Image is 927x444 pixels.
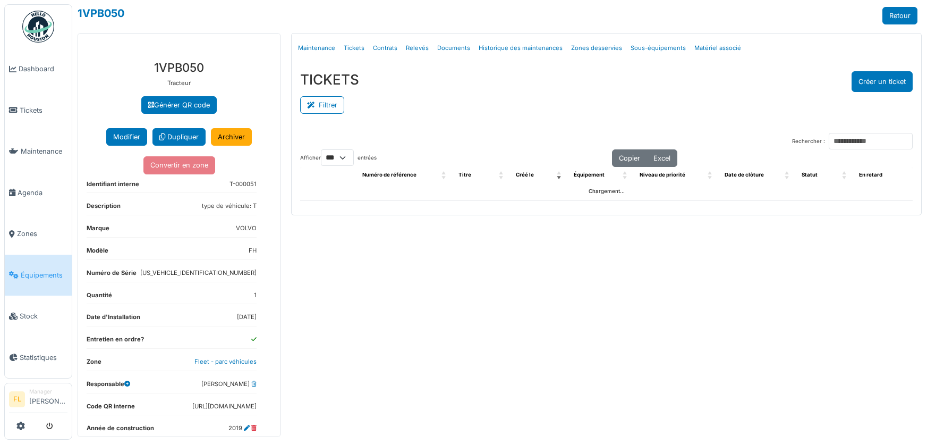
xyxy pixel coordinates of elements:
[5,337,72,379] a: Statistiques
[458,172,471,178] span: Titre
[106,128,147,146] button: Modifier
[653,154,670,162] span: Excel
[9,391,25,407] li: FL
[300,96,344,114] button: Filtrer
[690,36,745,61] a: Matériel associé
[623,167,629,183] span: Équipement: Activate to sort
[87,313,140,326] dt: Date d'Installation
[87,335,144,348] dt: Entretien en ordre?
[474,36,567,61] a: Historique des maintenances
[237,313,257,322] dd: [DATE]
[402,36,433,61] a: Relevés
[87,246,108,259] dt: Modèle
[441,167,448,183] span: Numéro de référence: Activate to sort
[516,172,534,178] span: Créé le
[5,172,72,214] a: Agenda
[87,79,271,88] p: Tracteur
[5,255,72,296] a: Équipements
[19,64,67,74] span: Dashboard
[141,96,217,114] a: Générer QR code
[192,402,257,411] dd: [URL][DOMAIN_NAME]
[201,380,257,389] dd: [PERSON_NAME]
[87,291,112,304] dt: Quantité
[300,183,913,200] td: Chargement...
[574,172,605,178] span: Équipement
[87,424,154,437] dt: Année de construction
[5,296,72,337] a: Stock
[17,229,67,239] span: Zones
[619,154,640,162] span: Copier
[626,36,690,61] a: Sous-équipements
[647,149,677,167] button: Excel
[499,167,505,183] span: Titre: Activate to sort
[87,224,109,237] dt: Marque
[87,357,101,371] dt: Zone
[369,36,402,61] a: Contrats
[87,402,135,415] dt: Code QR interne
[9,388,67,413] a: FL Manager[PERSON_NAME]
[20,311,67,321] span: Stock
[236,224,257,233] dd: VOLVO
[300,149,377,166] label: Afficher entrées
[21,270,67,280] span: Équipements
[194,358,257,365] a: Fleet - parc véhicules
[229,180,257,189] dd: T-000051
[87,202,121,215] dt: Description
[140,269,257,278] dd: [US_VEHICLE_IDENTIFICATION_NUMBER]
[78,7,124,20] a: 1VPB050
[5,213,72,255] a: Zones
[362,172,416,178] span: Numéro de référence
[20,105,67,115] span: Tickets
[87,61,271,74] h3: 1VPB050
[300,71,359,88] h3: TICKETS
[725,172,764,178] span: Date de clôture
[5,48,72,90] a: Dashboard
[567,36,626,61] a: Zones desservies
[202,202,257,211] dd: type de véhicule: T
[640,172,685,178] span: Niveau de priorité
[87,380,130,393] dt: Responsable
[5,131,72,172] a: Maintenance
[29,388,67,396] div: Manager
[22,11,54,43] img: Badge_color-CXgf-gQk.svg
[802,172,818,178] span: Statut
[785,167,791,183] span: Date de clôture: Activate to sort
[87,180,139,193] dt: Identifiant interne
[20,353,67,363] span: Statistiques
[294,36,339,61] a: Maintenance
[21,146,67,156] span: Maintenance
[433,36,474,61] a: Documents
[557,167,563,183] span: Créé le: Activate to remove sorting
[29,388,67,411] li: [PERSON_NAME]
[859,172,882,178] span: En retard
[5,90,72,131] a: Tickets
[152,128,206,146] a: Dupliquer
[321,149,354,166] select: Afficherentrées
[612,149,647,167] button: Copier
[882,7,917,24] a: Retour
[228,424,257,433] dd: 2019
[339,36,369,61] a: Tickets
[708,167,714,183] span: Niveau de priorité: Activate to sort
[87,269,137,282] dt: Numéro de Série
[792,138,825,146] label: Rechercher :
[254,291,257,300] dd: 1
[211,128,252,146] a: Archiver
[842,167,848,183] span: Statut: Activate to sort
[18,188,67,198] span: Agenda
[249,246,257,255] dd: FH
[852,71,913,92] button: Créer un ticket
